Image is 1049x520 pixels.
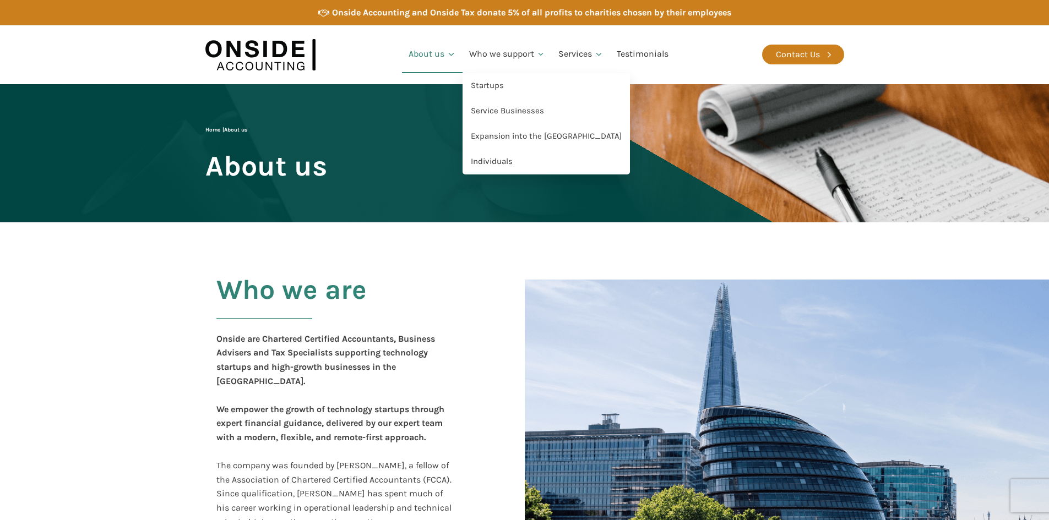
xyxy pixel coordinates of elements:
[205,151,327,181] span: About us
[216,275,367,332] h2: Who we are
[205,127,247,133] span: |
[463,98,630,124] a: Service Businesses
[610,36,675,73] a: Testimonials
[402,36,463,73] a: About us
[216,418,443,442] b: , delivered by our expert team with a modern, flexible, and remote-first approach.
[216,333,435,386] b: Onside are Chartered Certified Accountants, Business Advisers and Tax Specialists supporting tech...
[205,34,316,76] img: Onside Accounting
[552,36,610,73] a: Services
[332,6,731,20] div: Onside Accounting and Onside Tax donate 5% of all profits to charities chosen by their employees
[205,127,220,133] a: Home
[224,127,247,133] span: About us
[463,149,630,174] a: Individuals
[776,47,820,62] div: Contact Us
[463,124,630,149] a: Expansion into the [GEOGRAPHIC_DATA]
[216,404,444,429] b: We empower the growth of technology startups through expert financial guidance
[762,45,844,64] a: Contact Us
[463,73,630,98] a: Startups
[463,36,552,73] a: Who we support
